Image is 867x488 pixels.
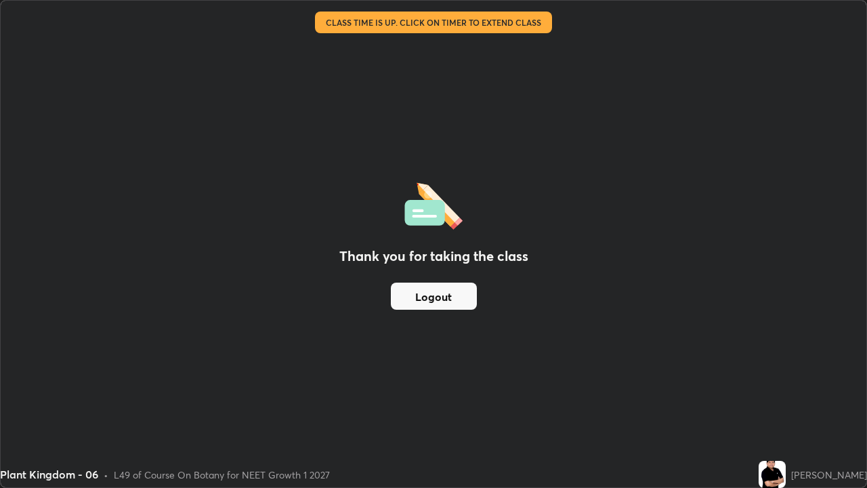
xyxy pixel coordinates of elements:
img: offlineFeedback.1438e8b3.svg [404,178,463,230]
div: • [104,468,108,482]
div: [PERSON_NAME] [791,468,867,482]
button: Logout [391,283,477,310]
div: L49 of Course On Botany for NEET Growth 1 2027 [114,468,330,482]
h2: Thank you for taking the class [339,246,528,266]
img: af1ae8d23b7643b7b50251030ffea0de.jpg [759,461,786,488]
